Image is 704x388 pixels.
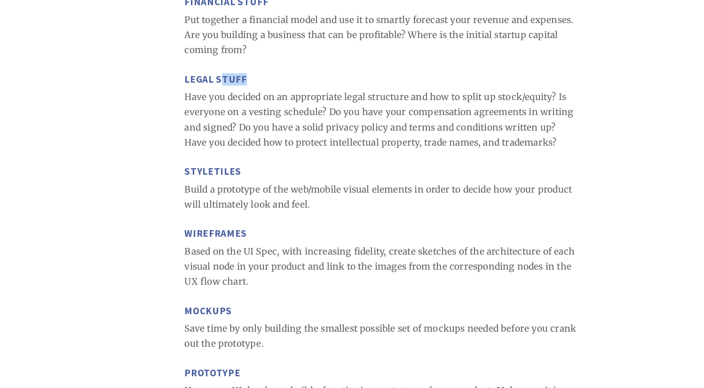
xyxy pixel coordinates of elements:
[184,12,577,58] p: Put together a financial model and use it to smartly forecast your revenue and expenses. Are you ...
[184,321,577,351] p: Save time by only building the smallest possible set of mockups needed before you crank out the p...
[184,305,577,317] h3: Mockups
[184,74,577,85] h3: Legal stuff
[184,244,577,289] p: Based on the UI Spec, with increasing fidelity, create sketches of the architecture of each visua...
[184,166,577,178] h3: StyleTiles
[184,89,577,150] p: Have you decided on an appropriate legal structure and how to split up stock/equity? Is everyone ...
[184,367,577,379] h3: Prototype
[184,228,577,240] h3: Wireframes
[184,182,577,212] p: Build a prototype of the web/mobile visual elements in order to decide how your product will ulti...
